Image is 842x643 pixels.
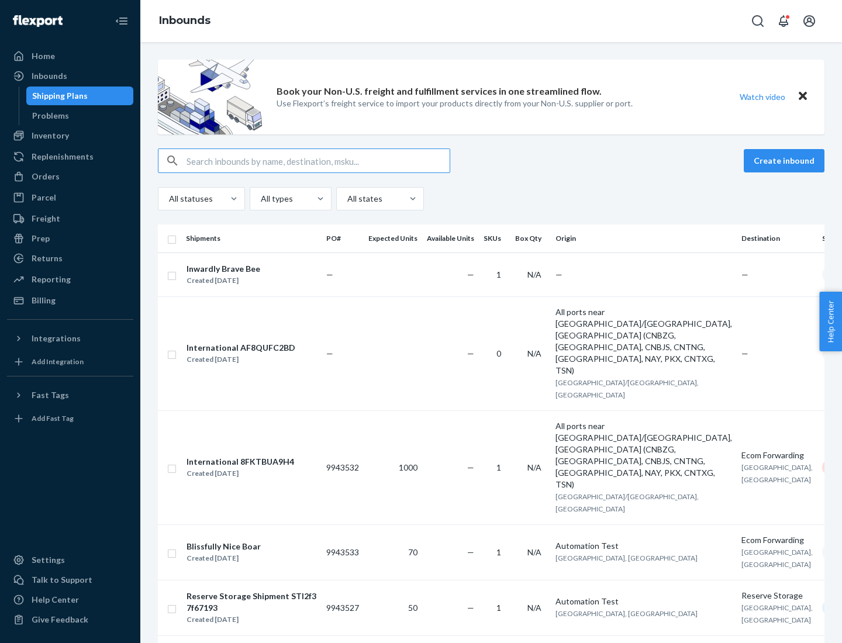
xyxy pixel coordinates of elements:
button: Integrations [7,329,133,348]
span: N/A [527,603,541,613]
span: 1 [496,547,501,557]
span: 70 [408,547,417,557]
div: Reserve Storage Shipment STI2f37f67193 [187,590,316,614]
button: Create inbound [744,149,824,172]
div: Ecom Forwarding [741,534,813,546]
div: Automation Test [555,596,732,607]
div: Integrations [32,333,81,344]
span: — [467,603,474,613]
div: Created [DATE] [187,275,260,286]
span: 1 [496,603,501,613]
span: — [741,269,748,279]
p: Use Flexport’s freight service to import your products directly from your Non-U.S. supplier or port. [277,98,633,109]
span: [GEOGRAPHIC_DATA]/[GEOGRAPHIC_DATA], [GEOGRAPHIC_DATA] [555,492,699,513]
button: Open account menu [798,9,821,33]
div: Fast Tags [32,389,69,401]
a: Settings [7,551,133,569]
input: All types [260,193,261,205]
span: — [741,348,748,358]
div: Automation Test [555,540,732,552]
th: SKUs [479,224,510,253]
div: Add Fast Tag [32,413,74,423]
td: 9943532 [322,410,364,524]
span: — [467,269,474,279]
span: [GEOGRAPHIC_DATA], [GEOGRAPHIC_DATA] [555,554,698,562]
div: Blissfully Nice Boar [187,541,261,552]
div: Inbounds [32,70,67,82]
a: Parcel [7,188,133,207]
span: — [467,547,474,557]
a: Help Center [7,590,133,609]
div: Ecom Forwarding [741,450,813,461]
span: 0 [496,348,501,358]
a: Problems [26,106,134,125]
td: 9943527 [322,580,364,635]
div: Settings [32,554,65,566]
th: PO# [322,224,364,253]
p: Book your Non-U.S. freight and fulfillment services in one streamlined flow. [277,85,602,98]
span: N/A [527,348,541,358]
a: Talk to Support [7,571,133,589]
span: [GEOGRAPHIC_DATA], [GEOGRAPHIC_DATA] [741,603,813,624]
span: — [326,269,333,279]
a: Inbounds [7,67,133,85]
a: Home [7,47,133,65]
span: 1 [496,269,501,279]
a: Orders [7,167,133,186]
div: Orders [32,171,60,182]
span: 1000 [399,462,417,472]
div: Home [32,50,55,62]
div: Help Center [32,594,79,606]
span: — [467,462,474,472]
button: Fast Tags [7,386,133,405]
div: Created [DATE] [187,614,316,625]
div: Parcel [32,192,56,203]
input: All states [346,193,347,205]
a: Add Integration [7,352,133,371]
th: Expected Units [364,224,422,253]
td: 9943533 [322,524,364,580]
th: Shipments [181,224,322,253]
th: Origin [551,224,737,253]
span: N/A [527,547,541,557]
span: N/A [527,462,541,472]
div: Returns [32,253,63,264]
a: Shipping Plans [26,87,134,105]
a: Billing [7,291,133,310]
button: Open Search Box [746,9,769,33]
span: [GEOGRAPHIC_DATA], [GEOGRAPHIC_DATA] [741,548,813,569]
button: Watch video [732,88,793,105]
div: Give Feedback [32,614,88,625]
div: Inventory [32,130,69,141]
div: Add Integration [32,357,84,367]
div: All ports near [GEOGRAPHIC_DATA]/[GEOGRAPHIC_DATA], [GEOGRAPHIC_DATA] (CNBZG, [GEOGRAPHIC_DATA], ... [555,420,732,490]
img: Flexport logo [13,15,63,27]
div: Created [DATE] [187,468,294,479]
a: Prep [7,229,133,248]
span: 1 [496,462,501,472]
span: — [326,348,333,358]
div: Created [DATE] [187,354,295,365]
span: [GEOGRAPHIC_DATA], [GEOGRAPHIC_DATA] [741,463,813,484]
div: International AF8QUFC2BD [187,342,295,354]
th: Destination [737,224,817,253]
div: Freight [32,213,60,224]
div: Replenishments [32,151,94,163]
a: Reporting [7,270,133,289]
span: — [467,348,474,358]
div: All ports near [GEOGRAPHIC_DATA]/[GEOGRAPHIC_DATA], [GEOGRAPHIC_DATA] (CNBZG, [GEOGRAPHIC_DATA], ... [555,306,732,376]
button: Close Navigation [110,9,133,33]
a: Inbounds [159,14,210,27]
div: Shipping Plans [32,90,88,102]
div: International 8FKTBUA9H4 [187,456,294,468]
a: Inventory [7,126,133,145]
button: Close [795,88,810,105]
span: — [555,269,563,279]
div: Inwardly Brave Bee [187,263,260,275]
a: Freight [7,209,133,228]
div: Reporting [32,274,71,285]
div: Prep [32,233,50,244]
input: All statuses [168,193,169,205]
span: Help Center [819,292,842,351]
a: Add Fast Tag [7,409,133,428]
